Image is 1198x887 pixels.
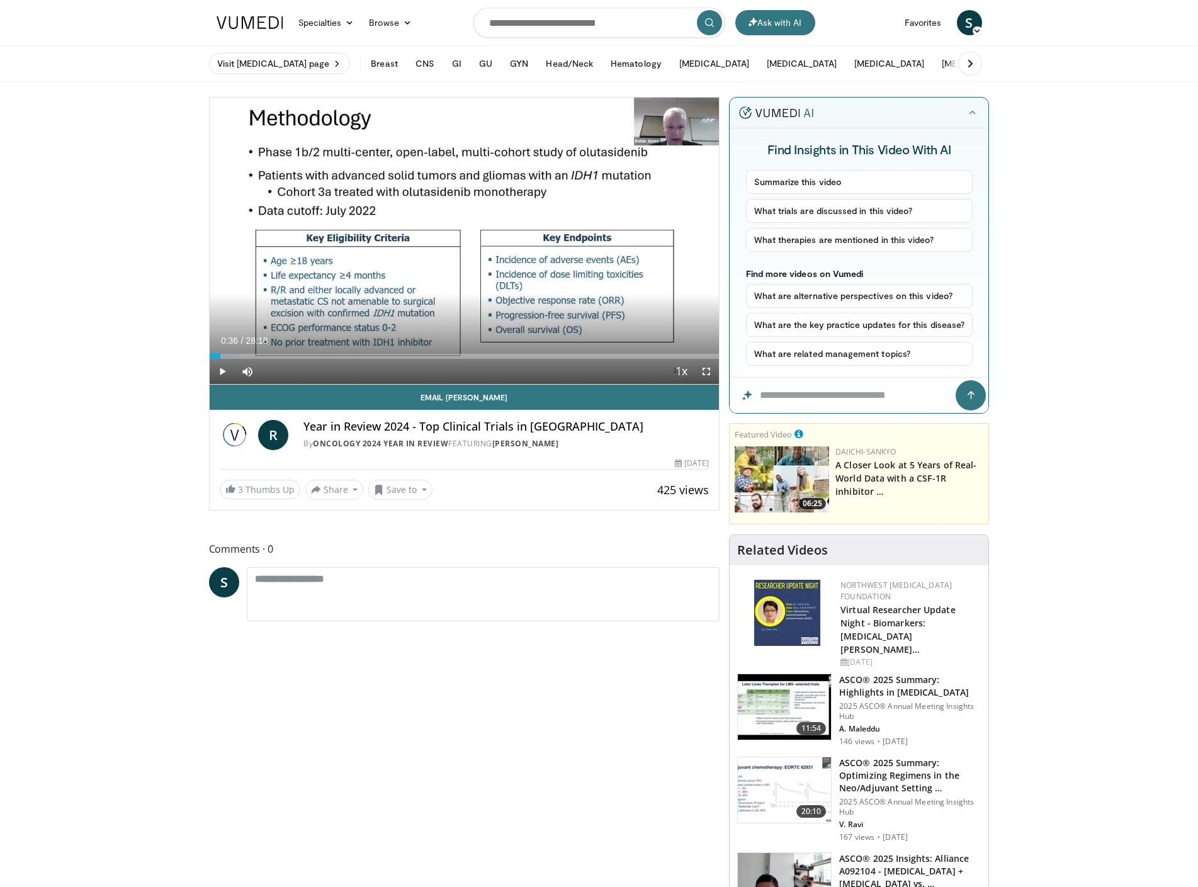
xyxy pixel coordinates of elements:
[313,438,448,449] a: Oncology 2024 Year in Review
[746,141,973,157] h4: Find Insights in This Video With AI
[737,543,828,558] h4: Related Videos
[241,336,244,346] span: /
[883,737,908,747] p: [DATE]
[669,359,694,384] button: Playback Rate
[473,8,725,38] input: Search topics, interventions
[839,737,874,747] p: 146 views
[220,420,254,450] img: Oncology 2024 Year in Review
[735,10,815,35] button: Ask with AI
[839,820,981,830] p: V. Ravi
[877,832,880,842] div: ·
[694,359,719,384] button: Fullscreen
[258,420,288,450] a: R
[746,228,973,252] button: What therapies are mentioned in this video?
[210,354,720,359] div: Progress Bar
[839,832,874,842] p: 167 views
[492,438,559,449] a: [PERSON_NAME]
[210,98,720,385] video-js: Video Player
[235,359,260,384] button: Mute
[603,51,669,76] button: Hematology
[363,51,405,76] button: Breast
[368,480,432,500] button: Save to
[220,480,300,499] a: 3 Thumbs Up
[754,580,820,646] img: a6200dbe-dadf-4c3e-9c06-d4385956049b.png.150x105_q85_autocrop_double_scale_upscale_version-0.2.png
[538,51,601,76] button: Head/Neck
[746,170,973,194] button: Summarize this video
[835,446,896,457] a: Daiichi-Sankyo
[735,446,829,512] a: 06:25
[444,51,469,76] button: GI
[897,10,949,35] a: Favorites
[839,724,981,734] p: A. Maleddu
[238,483,243,495] span: 3
[209,53,351,74] a: Visit [MEDICAL_DATA] page
[839,674,981,699] h3: ASCO® 2025 Summary: Highlights in [MEDICAL_DATA]
[746,268,973,279] p: Find more videos on Vumedi
[746,284,973,308] button: What are alternative perspectives on this video?
[847,51,932,76] button: [MEDICAL_DATA]
[303,438,709,449] div: By FEATURING
[735,446,829,512] img: 93c22cae-14d1-47f0-9e4a-a244e824b022.png.150x105_q85_crop-smart_upscale.jpg
[839,757,981,794] h3: ASCO® 2025 Summary: Optimizing Regimens in the Neo/Adjuvant Setting …
[361,10,419,35] a: Browse
[840,604,956,655] a: Virtual Researcher Update Night - Biomarkers: [MEDICAL_DATA] [PERSON_NAME]…
[246,336,268,346] span: 28:18
[799,498,826,509] span: 06:25
[408,51,442,76] button: CNS
[502,51,536,76] button: GYN
[305,480,364,500] button: Share
[291,10,362,35] a: Specialties
[839,797,981,817] p: 2025 ASCO® Annual Meeting Insights Hub
[209,567,239,597] a: S
[835,459,976,497] a: A Closer Look at 5 Years of Real-World Data with a CSF-1R inhibitor …
[877,737,880,747] div: ·
[657,482,709,497] span: 425 views
[730,378,988,413] input: Question for the AI
[759,51,844,76] button: [MEDICAL_DATA]
[303,420,709,434] h4: Year in Review 2024 - Top Clinical Trials in [GEOGRAPHIC_DATA]
[735,429,792,440] small: Featured Video
[472,51,500,76] button: GU
[796,805,827,818] span: 20:10
[739,106,813,119] img: vumedi-ai-logo.v2.svg
[210,385,720,410] a: Email [PERSON_NAME]
[221,336,238,346] span: 0:36
[746,342,973,366] button: What are related management topics?
[210,359,235,384] button: Play
[796,722,827,735] span: 11:54
[839,701,981,721] p: 2025 ASCO® Annual Meeting Insights Hub
[738,674,831,740] img: 71e3b363-8cfc-4dc0-a5fc-0a11116ed776.150x105_q85_crop-smart_upscale.jpg
[737,674,981,747] a: 11:54 ASCO® 2025 Summary: Highlights in [MEDICAL_DATA] 2025 ASCO® Annual Meeting Insights Hub A. ...
[675,458,709,469] div: [DATE]
[672,51,757,76] button: [MEDICAL_DATA]
[746,313,973,337] button: What are the key practice updates for this disease?
[738,757,831,823] img: 8e5e1646-6053-4600-83c4-3776434fdef3.150x105_q85_crop-smart_upscale.jpg
[840,657,978,668] div: [DATE]
[840,580,952,602] a: Northwest [MEDICAL_DATA] Foundation
[934,51,1019,76] button: [MEDICAL_DATA]
[737,757,981,842] a: 20:10 ASCO® 2025 Summary: Optimizing Regimens in the Neo/Adjuvant Setting … 2025 ASCO® Annual Mee...
[957,10,982,35] a: S
[209,541,720,557] span: Comments 0
[883,832,908,842] p: [DATE]
[746,199,973,223] button: What trials are discussed in this video?
[217,16,283,29] img: VuMedi Logo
